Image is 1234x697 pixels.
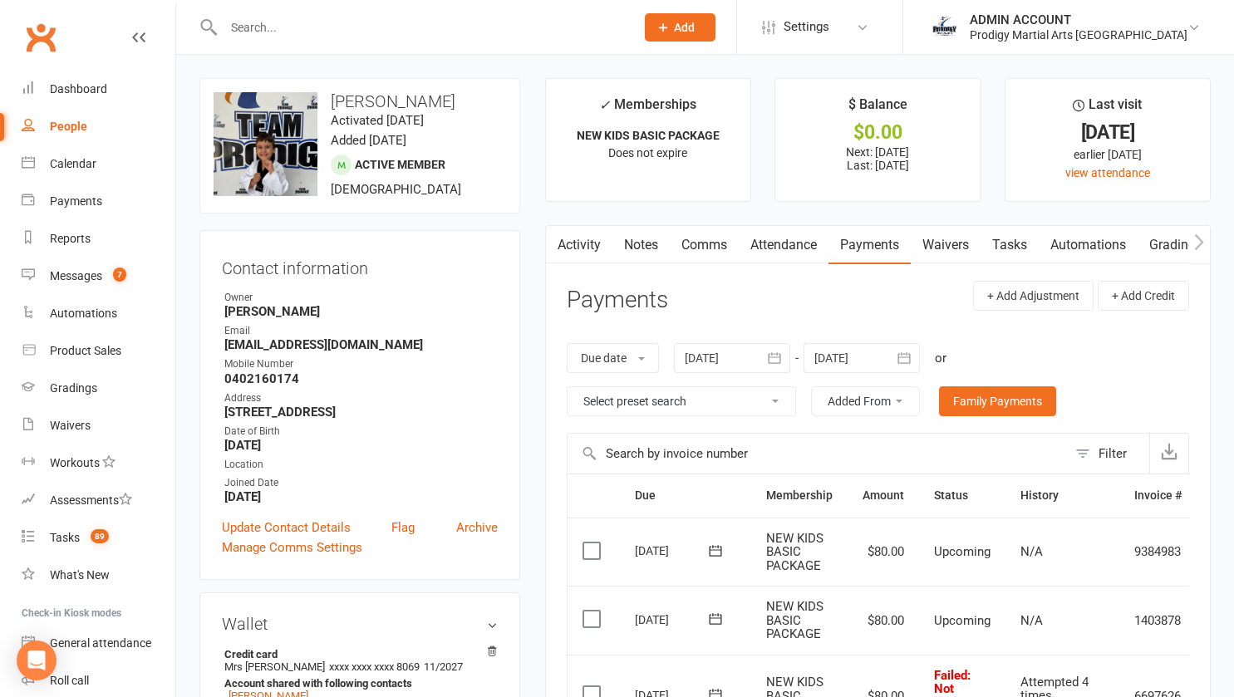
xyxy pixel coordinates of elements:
[911,226,981,264] a: Waivers
[568,434,1067,474] input: Search by invoice number
[214,92,506,110] h3: [PERSON_NAME]
[224,677,489,690] strong: Account shared with following contacts
[766,599,823,641] span: NEW KIDS BASIC PACKAGE
[50,456,100,469] div: Workouts
[674,21,695,34] span: Add
[50,194,102,208] div: Payments
[222,253,498,277] h3: Contact information
[424,660,463,673] span: 11/2027
[22,444,175,482] a: Workouts
[970,27,1187,42] div: Prodigy Martial Arts [GEOGRAPHIC_DATA]
[22,145,175,183] a: Calendar
[828,226,911,264] a: Payments
[50,344,121,357] div: Product Sales
[790,124,965,141] div: $0.00
[1067,434,1149,474] button: Filter
[331,182,461,197] span: [DEMOGRAPHIC_DATA]
[224,405,498,420] strong: [STREET_ADDRESS]
[934,613,991,628] span: Upcoming
[50,381,97,395] div: Gradings
[91,529,109,543] span: 89
[22,108,175,145] a: People
[934,544,991,559] span: Upcoming
[113,268,126,282] span: 7
[22,370,175,407] a: Gradings
[939,386,1056,416] a: Family Payments
[50,157,96,170] div: Calendar
[1073,94,1142,124] div: Last visit
[329,660,420,673] span: xxxx xxxx xxxx 8069
[222,537,362,557] a: Manage Comms Settings
[222,518,351,537] a: Update Contact Details
[50,493,132,507] div: Assessments
[1020,145,1195,164] div: earlier [DATE]
[224,371,498,386] strong: 0402160174
[214,92,317,196] img: image1745632682.png
[612,226,670,264] a: Notes
[22,407,175,444] a: Waivers
[567,287,668,313] h3: Payments
[645,13,715,42] button: Add
[567,343,659,373] button: Due date
[1039,226,1138,264] a: Automations
[224,489,498,504] strong: [DATE]
[635,606,711,632] div: [DATE]
[50,120,87,133] div: People
[22,258,175,295] a: Messages 7
[599,94,696,125] div: Memberships
[1119,586,1197,655] td: 1403878
[224,323,498,339] div: Email
[790,145,965,172] p: Next: [DATE] Last: [DATE]
[751,474,848,517] th: Membership
[224,337,498,352] strong: [EMAIL_ADDRESS][DOMAIN_NAME]
[1065,166,1150,179] a: view attendance
[22,220,175,258] a: Reports
[848,94,907,124] div: $ Balance
[224,457,498,473] div: Location
[22,557,175,594] a: What's New
[20,17,61,58] a: Clubworx
[50,232,91,245] div: Reports
[848,586,919,655] td: $80.00
[546,226,612,264] a: Activity
[1020,544,1043,559] span: N/A
[17,641,57,680] div: Open Intercom Messenger
[22,625,175,662] a: General attendance kiosk mode
[1020,124,1195,141] div: [DATE]
[1005,474,1119,517] th: History
[50,307,117,320] div: Automations
[331,133,406,148] time: Added [DATE]
[224,356,498,372] div: Mobile Number
[50,636,151,650] div: General attendance
[608,146,687,160] span: Does not expire
[456,518,498,537] a: Archive
[22,183,175,220] a: Payments
[670,226,739,264] a: Comms
[1020,613,1043,628] span: N/A
[50,269,102,282] div: Messages
[848,474,919,517] th: Amount
[224,648,489,660] strong: Credit card
[928,11,961,44] img: thumb_image1686208220.png
[577,129,720,142] strong: NEW KIDS BASIC PACKAGE
[620,474,751,517] th: Due
[635,537,711,563] div: [DATE]
[224,424,498,439] div: Date of Birth
[1098,281,1189,311] button: + Add Credit
[1099,444,1127,464] div: Filter
[50,568,110,582] div: What's New
[1119,518,1197,587] td: 9384983
[784,8,829,46] span: Settings
[599,97,610,113] i: ✓
[766,531,823,573] span: NEW KIDS BASIC PACKAGE
[50,82,107,96] div: Dashboard
[222,615,498,633] h3: Wallet
[355,158,445,171] span: Active member
[22,332,175,370] a: Product Sales
[224,390,498,406] div: Address
[970,12,1187,27] div: ADMIN ACCOUNT
[50,531,80,544] div: Tasks
[224,475,498,491] div: Joined Date
[811,386,920,416] button: Added From
[22,71,175,108] a: Dashboard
